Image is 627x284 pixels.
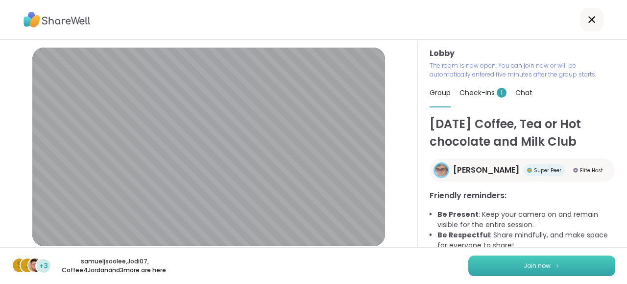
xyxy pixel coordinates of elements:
[459,88,506,98] span: Check-ins
[515,88,532,98] span: Chat
[437,230,615,251] li: : Share mindfully, and make space for everyone to share!
[60,257,169,275] p: samueljsoolee , Jodi07 , Coffee4Jordan and 3 more are here.
[534,167,561,174] span: Super Peer
[430,158,615,182] a: Susan[PERSON_NAME]Super PeerSuper PeerElite HostElite Host
[430,48,615,59] h3: Lobby
[580,167,603,174] span: Elite Host
[453,164,519,176] span: [PERSON_NAME]
[437,230,490,240] b: Be Respectful
[28,258,42,272] img: Coffee4Jordan
[430,190,615,202] h3: Friendly reminders:
[524,261,551,270] span: Join now
[435,164,448,177] img: Susan
[497,88,506,98] span: 1
[25,259,30,272] span: J
[39,261,48,271] span: +3
[555,263,560,268] img: ShareWell Logomark
[430,88,451,98] span: Group
[437,209,479,219] b: Be Present
[437,209,615,230] li: : Keep your camera on and remain visible for the entire session.
[17,259,22,272] span: s
[430,61,615,79] p: The room is now open. You can join now or will be automatically entered five minutes after the gr...
[430,115,615,151] h1: [DATE] Coffee, Tea or Hot chocolate and Milk Club
[468,256,615,276] button: Join now
[527,168,532,173] img: Super Peer
[24,8,91,31] img: ShareWell Logo
[573,168,578,173] img: Elite Host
